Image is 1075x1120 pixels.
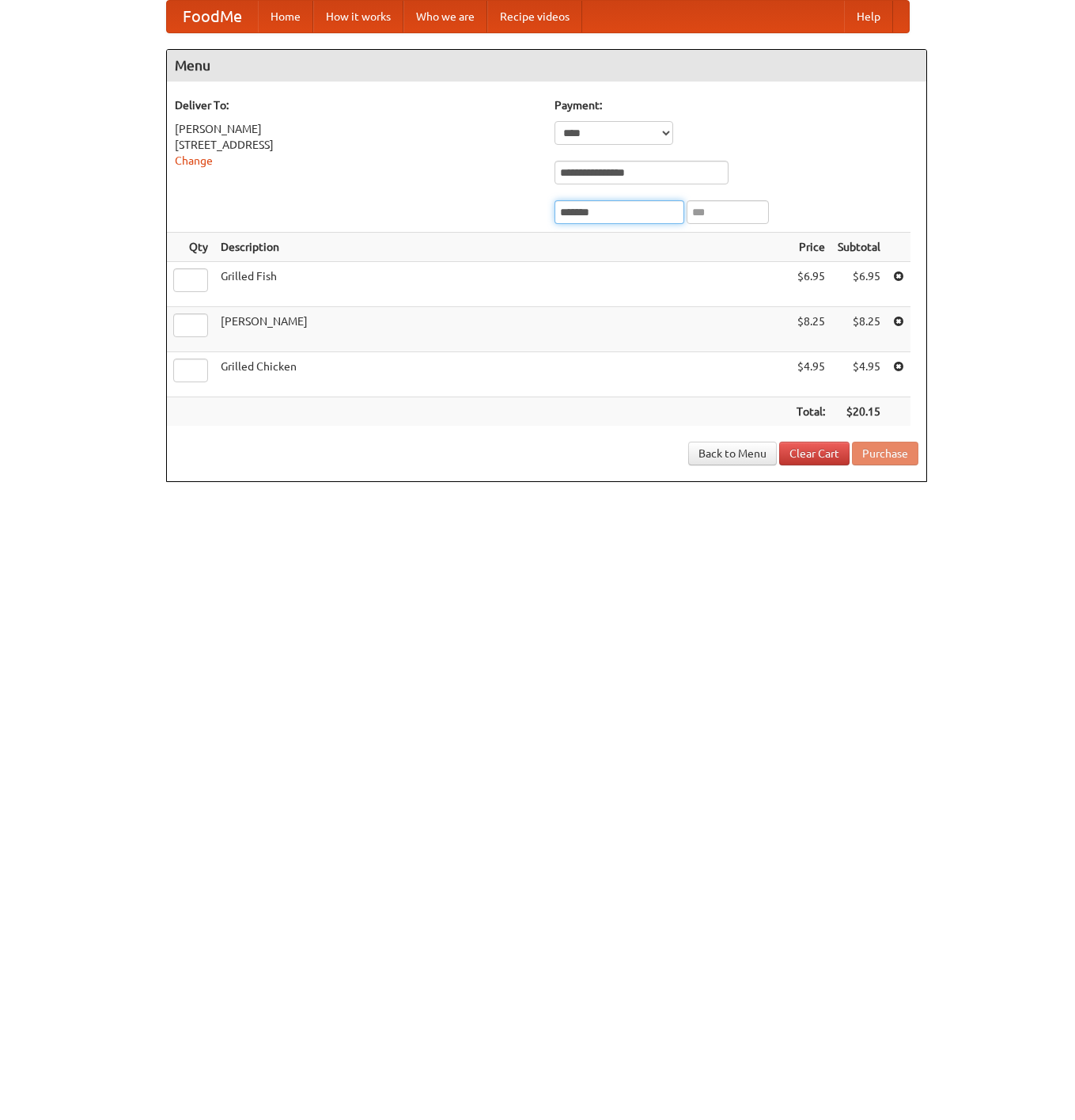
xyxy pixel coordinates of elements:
[313,1,403,32] a: How it works
[167,233,214,262] th: Qty
[214,233,790,262] th: Description
[487,1,582,32] a: Recipe videos
[831,233,887,262] th: Subtotal
[844,1,893,32] a: Help
[167,1,258,32] a: FoodMe
[790,262,831,307] td: $6.95
[831,307,887,352] td: $8.25
[790,233,831,262] th: Price
[214,262,790,307] td: Grilled Fish
[167,50,926,82] h4: Menu
[403,1,487,32] a: Who we are
[790,307,831,352] td: $8.25
[790,352,831,397] td: $4.95
[790,397,831,427] th: Total:
[258,1,313,32] a: Home
[175,121,539,137] div: [PERSON_NAME]
[831,397,887,427] th: $20.15
[175,137,539,153] div: [STREET_ADDRESS]
[831,352,887,397] td: $4.95
[175,154,213,167] a: Change
[175,97,539,113] h5: Deliver To:
[214,307,790,352] td: [PERSON_NAME]
[688,442,777,465] a: Back to Menu
[214,352,790,397] td: Grilled Chicken
[831,262,887,307] td: $6.95
[555,97,918,113] h5: Payment:
[779,442,850,465] a: Clear Cart
[852,442,918,465] button: Purchase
